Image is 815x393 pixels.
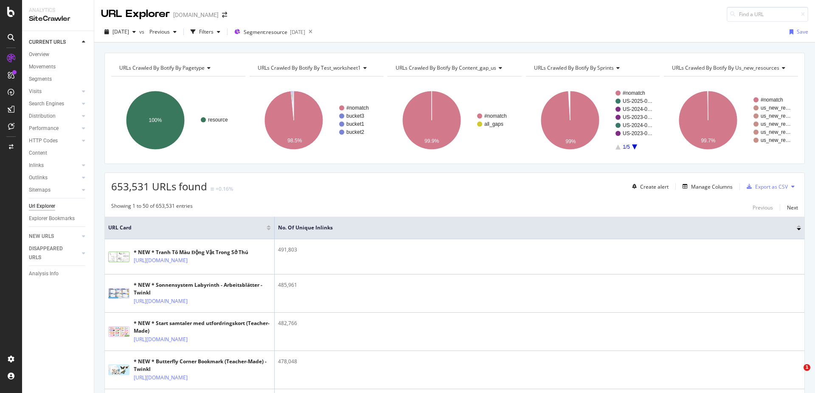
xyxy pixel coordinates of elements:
[29,149,47,158] div: Content
[112,28,129,35] span: 2025 Aug. 22nd
[29,186,79,195] a: Sitemaps
[29,214,88,223] a: Explorer Bookmarks
[29,173,79,182] a: Outlinks
[139,28,146,35] span: vs
[29,99,64,108] div: Search Engines
[388,83,522,157] div: A chart.
[761,129,791,135] text: us_new_re…
[394,61,514,75] h4: URLs Crawled By Botify By content_gap_us
[623,90,645,96] text: #nomatch
[29,232,54,241] div: NEW URLS
[672,64,779,71] span: URLs Crawled By Botify By us_new_resources
[29,202,55,211] div: Url Explorer
[786,364,807,385] iframe: Intercom live chat
[208,117,228,123] text: resource
[134,297,188,305] a: [URL][DOMAIN_NAME]
[29,112,56,121] div: Distribution
[108,224,264,232] span: URL Card
[134,358,271,373] div: * NEW * Butterfly Corner Bookmark (Teacher-Made) - Twinkl
[29,50,49,59] div: Overview
[743,180,788,193] button: Export as CSV
[761,121,791,127] text: us_new_re…
[111,83,245,157] svg: A chart.
[278,358,801,365] div: 478,048
[623,98,652,104] text: US-2025-0…
[29,149,88,158] a: Content
[29,161,79,170] a: Inlinks
[346,105,369,111] text: #nomatch
[29,87,42,96] div: Visits
[187,25,224,39] button: Filters
[250,83,384,157] svg: A chart.
[797,28,808,35] div: Save
[222,12,227,18] div: arrow-right-arrow-left
[134,335,188,344] a: [URL][DOMAIN_NAME]
[787,202,798,212] button: Next
[111,179,207,193] span: 653,531 URLs found
[108,365,129,375] img: main image
[290,28,305,36] div: [DATE]
[29,7,87,14] div: Analytics
[727,7,808,22] input: Find a URL
[173,11,219,19] div: [DOMAIN_NAME]
[526,83,660,157] svg: A chart.
[424,138,439,144] text: 99.9%
[134,249,248,256] div: * NEW * Tranh Tô Màu Động Vật Trong Sở Thú
[29,62,56,71] div: Movements
[532,61,652,75] h4: URLs Crawled By Botify By sprints
[786,25,808,39] button: Save
[278,246,801,254] div: 491,803
[29,75,52,84] div: Segments
[108,288,129,299] img: main image
[761,105,791,111] text: us_new_re…
[278,319,801,327] div: 482,766
[29,232,79,241] a: NEW URLS
[29,38,79,47] a: CURRENT URLS
[346,113,364,119] text: bucket3
[256,61,376,75] h4: URLs Crawled By Botify By test_worksheet1
[534,64,614,71] span: URLs Crawled By Botify By sprints
[134,256,188,265] a: [URL][DOMAIN_NAME]
[29,269,59,278] div: Analysis Info
[753,202,773,212] button: Previous
[565,139,576,144] text: 99%
[761,137,791,143] text: us_new_re…
[29,244,79,262] a: DISAPPEARED URLS
[29,136,79,145] a: HTTP Codes
[244,28,287,36] span: Segment: resource
[29,124,79,133] a: Performance
[29,62,88,71] a: Movements
[149,117,162,123] text: 100%
[761,97,783,103] text: #nomatch
[29,173,48,182] div: Outlinks
[278,224,784,232] span: No. of Unique Inlinks
[484,113,507,119] text: #nomatch
[29,50,88,59] a: Overview
[146,25,180,39] button: Previous
[623,114,652,120] text: US-2023-0…
[118,61,238,75] h4: URLs Crawled By Botify By pagetype
[29,99,79,108] a: Search Engines
[670,61,792,75] h4: URLs Crawled By Botify By us_new_resources
[755,183,788,190] div: Export as CSV
[108,326,129,337] img: main image
[346,121,364,127] text: bucket1
[623,122,652,128] text: US-2024-0…
[664,83,798,157] svg: A chart.
[761,113,791,119] text: us_new_re…
[216,185,233,192] div: +0.16%
[146,28,170,35] span: Previous
[231,25,305,39] button: Segment:resource[DATE]
[29,244,72,262] div: DISAPPEARED URLS
[679,181,733,192] button: Manage Columns
[29,112,79,121] a: Distribution
[29,186,51,195] div: Sitemaps
[101,7,170,21] div: URL Explorer
[278,281,801,289] div: 485,961
[691,183,733,190] div: Manage Columns
[119,64,205,71] span: URLs Crawled By Botify By pagetype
